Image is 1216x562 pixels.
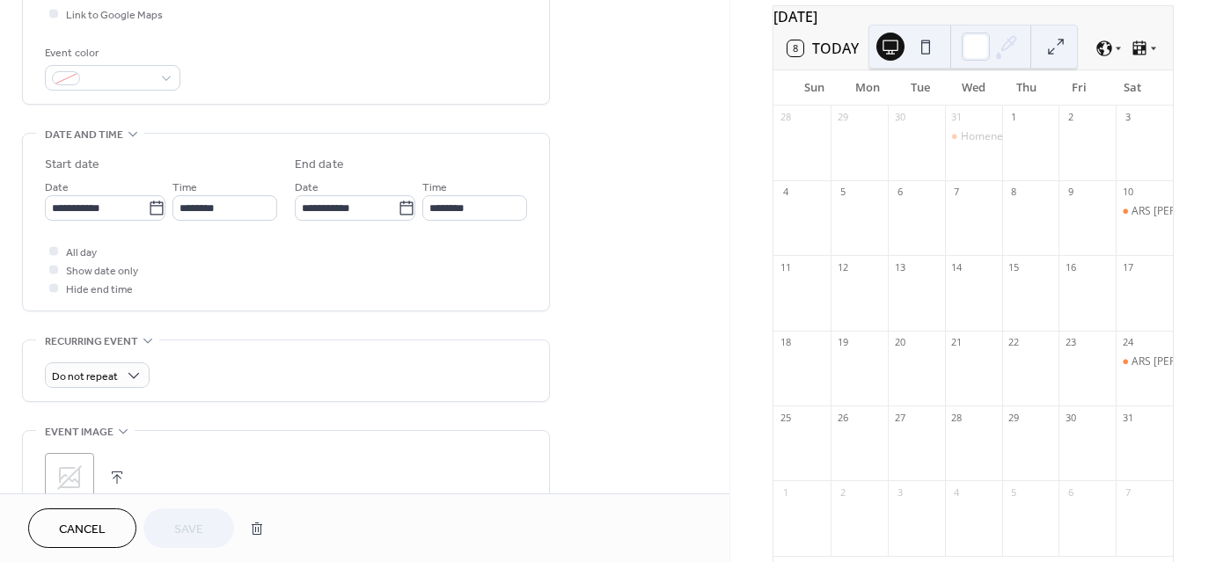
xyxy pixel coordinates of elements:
div: 31 [950,111,963,124]
span: Time [422,179,447,197]
div: Fri [1052,70,1105,106]
button: Cancel [28,508,136,548]
div: 26 [836,411,849,424]
span: Do not repeat [52,367,118,387]
div: 21 [950,336,963,349]
div: 30 [893,111,906,124]
div: 24 [1121,336,1134,349]
div: 4 [950,485,963,499]
div: 6 [1064,485,1077,499]
div: Wed [947,70,1000,106]
div: Mon [840,70,893,106]
span: Recurring event [45,332,138,351]
div: 29 [1007,411,1021,424]
div: 1 [779,485,792,499]
span: Date and time [45,126,123,144]
div: 10 [1121,186,1134,199]
div: 29 [836,111,849,124]
div: 2 [1064,111,1077,124]
div: [DATE] [773,6,1173,27]
div: 20 [893,336,906,349]
div: Event color [45,44,177,62]
div: 30 [1064,411,1077,424]
div: 27 [893,411,906,424]
div: 3 [893,485,906,499]
div: 9 [1064,186,1077,199]
div: 23 [1064,336,1077,349]
div: 8 [1007,186,1021,199]
div: 2 [836,485,849,499]
span: Link to Google Maps [66,6,163,25]
div: Thu [1000,70,1052,106]
div: 12 [836,260,849,274]
div: 28 [950,411,963,424]
span: Event image [45,423,114,442]
div: 11 [779,260,792,274]
div: 3 [1121,111,1134,124]
span: Time [172,179,197,197]
div: 22 [1007,336,1021,349]
span: Show date only [66,262,138,281]
div: 17 [1121,260,1134,274]
div: 1 [1007,111,1021,124]
div: 19 [836,336,849,349]
div: 7 [1121,485,1134,499]
div: 15 [1007,260,1021,274]
div: Sun [787,70,840,106]
div: ; [45,453,94,502]
div: Homenetmen Sassoon's New Years Eve Party [945,129,1002,144]
div: 14 [950,260,963,274]
div: 28 [779,111,792,124]
div: 16 [1064,260,1077,274]
div: 5 [836,186,849,199]
div: ARS Mayr Anniversary event [1116,354,1173,369]
span: Date [295,179,319,197]
div: 13 [893,260,906,274]
div: 7 [950,186,963,199]
div: Start date [45,156,99,174]
div: 6 [893,186,906,199]
span: Cancel [59,521,106,539]
div: ARS Mayr Chapter Meeting [1116,204,1173,219]
div: Tue [894,70,947,106]
div: 18 [779,336,792,349]
div: 31 [1121,411,1134,424]
button: 8Today [781,36,865,61]
div: 25 [779,411,792,424]
span: All day [66,244,97,262]
div: End date [295,156,344,174]
div: 5 [1007,485,1021,499]
span: Date [45,179,69,197]
span: Hide end time [66,281,133,299]
div: Sat [1106,70,1159,106]
div: 4 [779,186,792,199]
